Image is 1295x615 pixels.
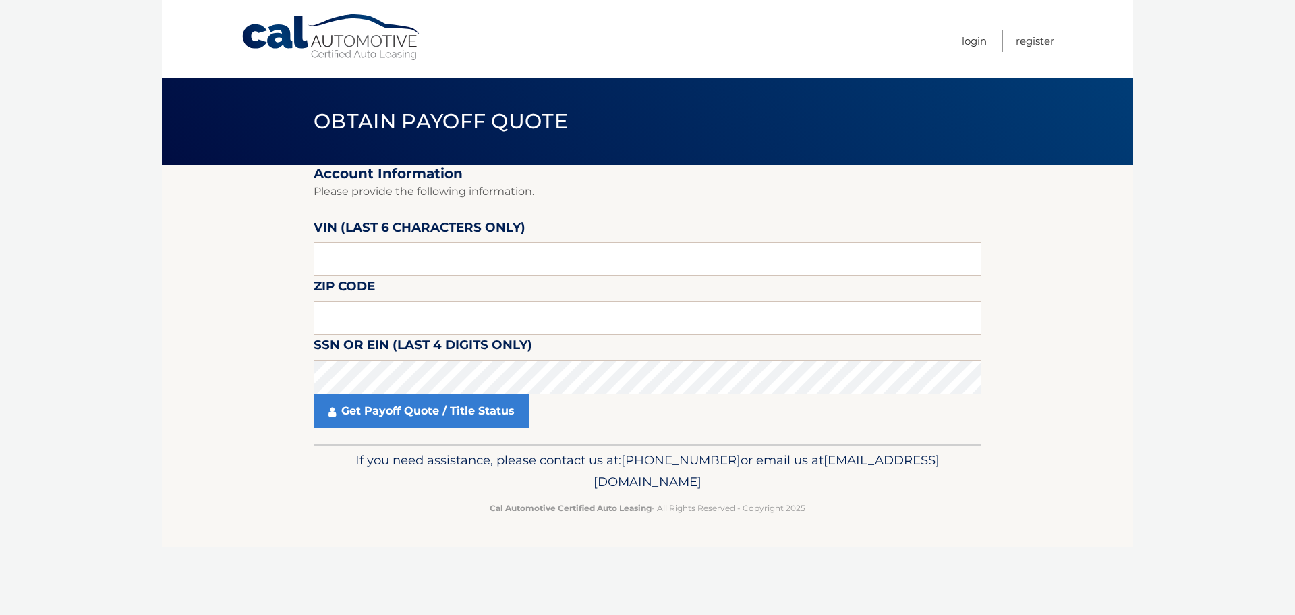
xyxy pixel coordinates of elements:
h2: Account Information [314,165,981,182]
label: Zip Code [314,276,375,301]
p: - All Rights Reserved - Copyright 2025 [322,501,973,515]
span: [PHONE_NUMBER] [621,452,741,468]
a: Get Payoff Quote / Title Status [314,394,529,428]
a: Cal Automotive [241,14,423,61]
p: Please provide the following information. [314,182,981,201]
p: If you need assistance, please contact us at: or email us at [322,450,973,493]
a: Register [1016,30,1054,52]
span: Obtain Payoff Quote [314,109,568,134]
label: SSN or EIN (last 4 digits only) [314,335,532,360]
strong: Cal Automotive Certified Auto Leasing [490,503,652,513]
label: VIN (last 6 characters only) [314,217,525,242]
a: Login [962,30,987,52]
